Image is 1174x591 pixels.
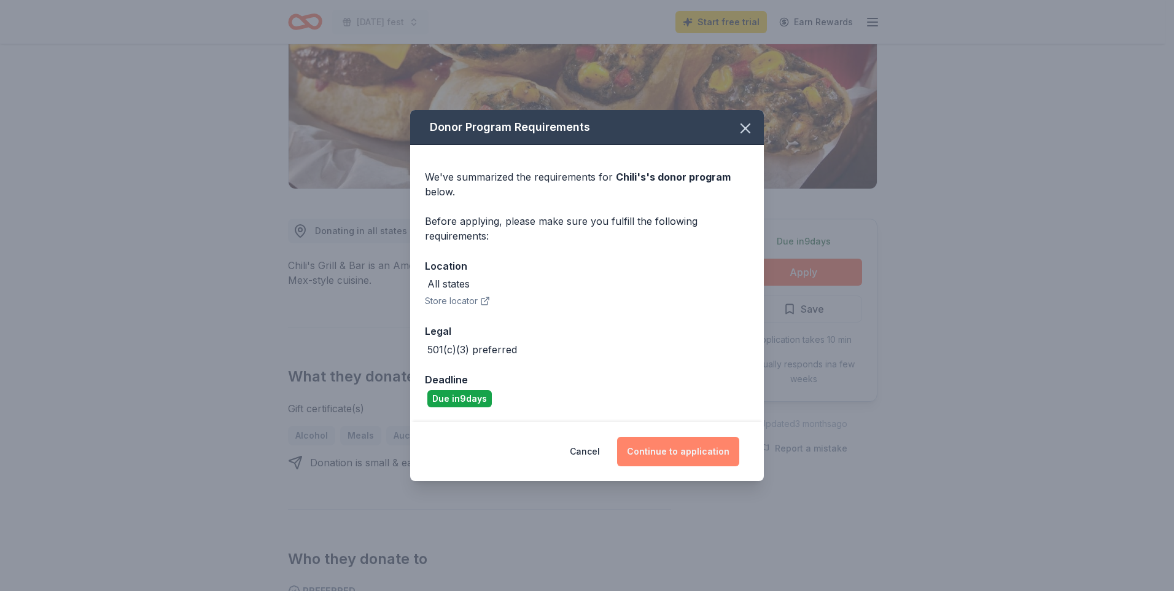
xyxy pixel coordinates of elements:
[425,294,490,308] button: Store locator
[570,437,600,466] button: Cancel
[410,110,764,145] div: Donor Program Requirements
[617,437,739,466] button: Continue to application
[425,372,749,388] div: Deadline
[425,170,749,199] div: We've summarized the requirements for below.
[427,276,470,291] div: All states
[425,323,749,339] div: Legal
[425,258,749,274] div: Location
[425,214,749,243] div: Before applying, please make sure you fulfill the following requirements:
[616,171,731,183] span: Chili's 's donor program
[427,342,517,357] div: 501(c)(3) preferred
[427,390,492,407] div: Due in 9 days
